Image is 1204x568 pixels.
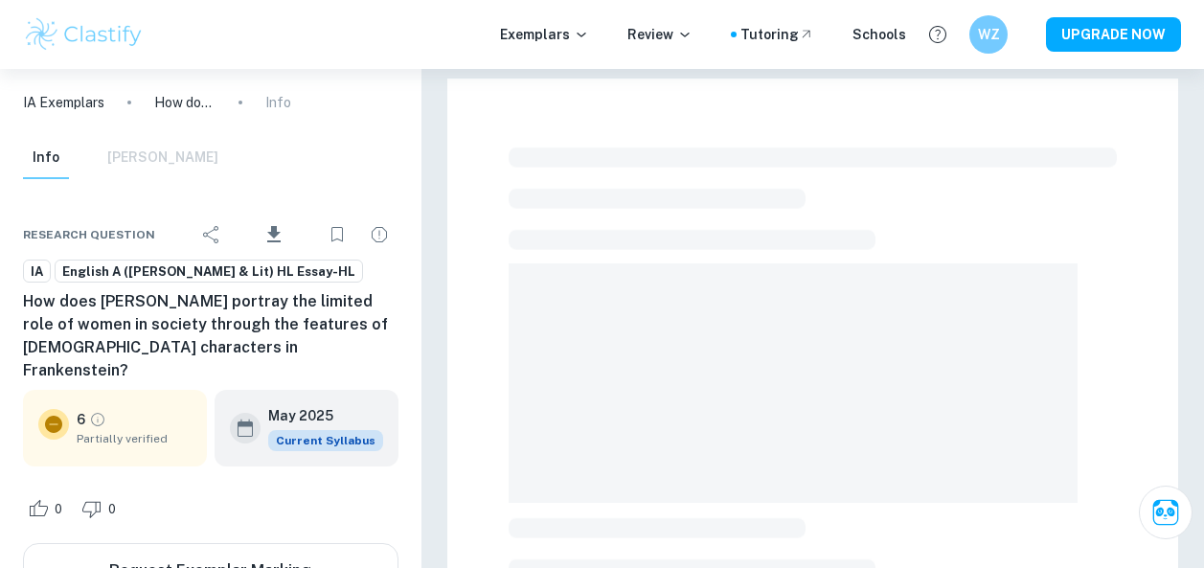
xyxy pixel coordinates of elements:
[23,15,145,54] img: Clastify logo
[98,500,126,519] span: 0
[77,493,126,524] div: Dislike
[969,15,1008,54] button: WZ
[89,411,106,428] a: Grade partially verified
[627,24,693,45] p: Review
[921,18,954,51] button: Help and Feedback
[268,430,383,451] div: This exemplar is based on the current syllabus. Feel free to refer to it for inspiration/ideas wh...
[44,500,73,519] span: 0
[23,226,155,243] span: Research question
[23,493,73,524] div: Like
[268,430,383,451] span: Current Syllabus
[740,24,814,45] a: Tutoring
[360,216,398,254] div: Report issue
[154,92,216,113] p: How does [PERSON_NAME] portray the limited role of women in society through the features of [DEMO...
[235,210,314,260] div: Download
[1046,17,1181,52] button: UPGRADE NOW
[56,262,362,282] span: English A ([PERSON_NAME] & Lit) HL Essay-HL
[852,24,906,45] a: Schools
[23,260,51,284] a: IA
[23,137,69,179] button: Info
[193,216,231,254] div: Share
[77,430,192,447] span: Partially verified
[24,262,50,282] span: IA
[23,92,104,113] a: IA Exemplars
[55,260,363,284] a: English A ([PERSON_NAME] & Lit) HL Essay-HL
[77,409,85,430] p: 6
[318,216,356,254] div: Bookmark
[265,92,291,113] p: Info
[978,24,1000,45] h6: WZ
[1139,486,1193,539] button: Ask Clai
[500,24,589,45] p: Exemplars
[23,290,398,382] h6: How does [PERSON_NAME] portray the limited role of women in society through the features of [DEMO...
[268,405,368,426] h6: May 2025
